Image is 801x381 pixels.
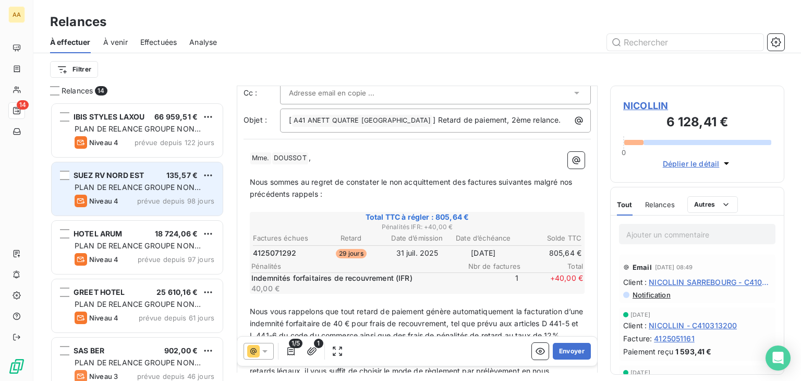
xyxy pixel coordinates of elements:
[654,333,695,344] span: 4125051161
[623,113,771,134] h3: 6 128,41 €
[250,177,574,198] span: Nous sommes au regret de constater le non acquittement des factures suivantes malgré nos précéden...
[649,320,737,331] span: NICOLLIN - C410313200
[50,13,106,31] h3: Relances
[623,320,647,331] span: Client :
[660,158,735,170] button: Déplier le détail
[74,346,104,355] span: SAS BER
[520,262,583,270] span: Total
[553,343,591,360] button: Envoyer
[75,124,201,144] span: PLAN DE RELANCE GROUPE NON AUTOMATIQUE
[630,370,650,376] span: [DATE]
[451,247,516,259] td: [DATE]
[623,99,771,113] span: NICOLLIN
[336,249,367,258] span: 29 jours
[156,288,198,296] span: 25 610,16 €
[607,34,763,51] input: Rechercher
[292,115,432,127] span: A41 ANETT QUATRE [GEOGRAPHIC_DATA]
[251,222,583,232] span: Pénalités IFR : + 40,00 €
[649,277,771,288] span: NICOLLIN SARREBOURG - C410818000
[289,339,302,348] span: 1/5
[645,200,675,209] span: Relances
[633,263,652,271] span: Email
[75,183,201,202] span: PLAN DE RELANCE GROUPE NON AUTOMATIQUE
[517,247,582,259] td: 805,64 €
[244,88,280,98] label: Cc :
[623,333,652,344] span: Facture :
[385,247,450,259] td: 31 juil. 2025
[155,229,198,238] span: 18 724,06 €
[137,197,214,205] span: prévue depuis 98 jours
[74,171,144,180] span: SUEZ RV NORD EST
[272,152,308,164] span: DOUSSOT
[617,200,633,209] span: Tout
[75,300,201,319] span: PLAN DE RELANCE GROUPE NON AUTOMATIQUE
[95,86,107,96] span: 14
[89,372,118,380] span: Niveau 3
[251,262,458,270] span: Pénalités
[75,241,201,260] span: PLAN DE RELANCE GROUPE NON AUTOMATIQUE
[89,138,118,147] span: Niveau 4
[50,102,224,381] div: grid
[458,262,520,270] span: Nbr de factures
[135,138,214,147] span: prévue depuis 122 jours
[250,152,271,164] span: Mme.
[251,273,454,283] p: Indemnités forfaitaires de recouvrement (IFR)
[74,112,145,121] span: IBIS STYLES LAXOU
[675,346,712,357] span: 1 593,41 €
[289,85,401,101] input: Adresse email en copie ...
[137,372,214,380] span: prévue depuis 46 jours
[520,273,583,294] span: + 40,00 €
[89,255,118,264] span: Niveau 4
[309,153,311,162] span: ,
[103,37,128,47] span: À venir
[244,115,267,124] span: Objet :
[74,288,125,296] span: GREET HOTEL
[766,346,791,371] div: Open Intercom Messenger
[253,248,297,258] span: 4125071292
[50,61,98,78] button: Filtrer
[451,233,516,244] th: Date d’échéance
[623,277,647,288] span: Client :
[314,339,323,348] span: 1
[251,283,454,294] p: 40,00 €
[517,233,582,244] th: Solde TTC
[687,196,738,213] button: Autres
[164,346,198,355] span: 902,00 €
[75,358,201,377] span: PLAN DE RELANCE GROUPE NON AUTOMATIQUE
[663,158,720,169] span: Déplier le détail
[189,37,217,47] span: Analyse
[138,255,214,264] span: prévue depuis 97 jours
[655,264,693,270] span: [DATE] 08:49
[50,37,91,47] span: À effectuer
[139,314,214,322] span: prévue depuis 61 jours
[166,171,198,180] span: 135,57 €
[62,86,93,96] span: Relances
[289,115,292,124] span: [
[8,358,25,375] img: Logo LeanPay
[17,100,29,110] span: 14
[632,291,671,299] span: Notification
[433,115,561,124] span: ] Retard de paiement, 2ème relance.
[252,233,318,244] th: Factures échues
[623,346,673,357] span: Paiement reçu
[250,307,586,340] span: Nous vous rappelons que tout retard de paiement génère automatiquement la facturation d’une indem...
[154,112,198,121] span: 66 959,51 €
[456,273,518,294] span: 1
[622,148,626,157] span: 0
[140,37,177,47] span: Effectuées
[630,312,650,318] span: [DATE]
[89,197,118,205] span: Niveau 4
[385,233,450,244] th: Date d’émission
[8,6,25,23] div: AA
[319,233,384,244] th: Retard
[74,229,123,238] span: HOTEL ARUM
[251,212,583,222] span: Total TTC à régler : 805,64 €
[89,314,118,322] span: Niveau 4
